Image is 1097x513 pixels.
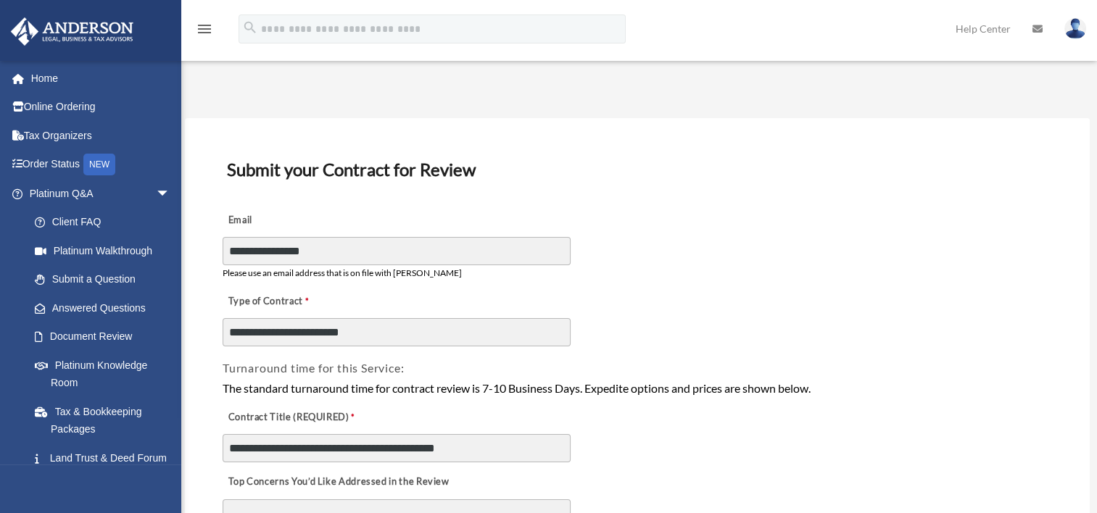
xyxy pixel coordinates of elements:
a: Tax & Bookkeeping Packages [20,397,192,443]
label: Contract Title (REQUIRED) [223,407,368,427]
a: Tax Organizers [10,121,192,150]
span: arrow_drop_down [156,179,185,209]
a: Platinum Q&Aarrow_drop_down [10,179,192,208]
span: Turnaround time for this Service: [223,361,404,375]
img: Anderson Advisors Platinum Portal [7,17,138,46]
a: Land Trust & Deed Forum [20,443,192,472]
label: Type of Contract [223,291,368,312]
label: Top Concerns You’d Like Addressed in the Review [223,472,453,492]
a: Online Ordering [10,93,192,122]
div: The standard turnaround time for contract review is 7-10 Business Days. Expedite options and pric... [223,379,1052,398]
a: Platinum Walkthrough [20,236,192,265]
a: Document Review [20,322,185,351]
a: menu [196,25,213,38]
a: Home [10,64,192,93]
a: Submit a Question [20,265,192,294]
div: NEW [83,154,115,175]
i: menu [196,20,213,38]
a: Client FAQ [20,208,192,237]
a: Answered Questions [20,293,192,322]
img: User Pic [1064,18,1086,39]
span: Please use an email address that is on file with [PERSON_NAME] [223,267,462,278]
label: Email [223,210,368,230]
a: Order StatusNEW [10,150,192,180]
h3: Submit your Contract for Review [221,154,1053,185]
a: Platinum Knowledge Room [20,351,192,397]
i: search [242,20,258,36]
